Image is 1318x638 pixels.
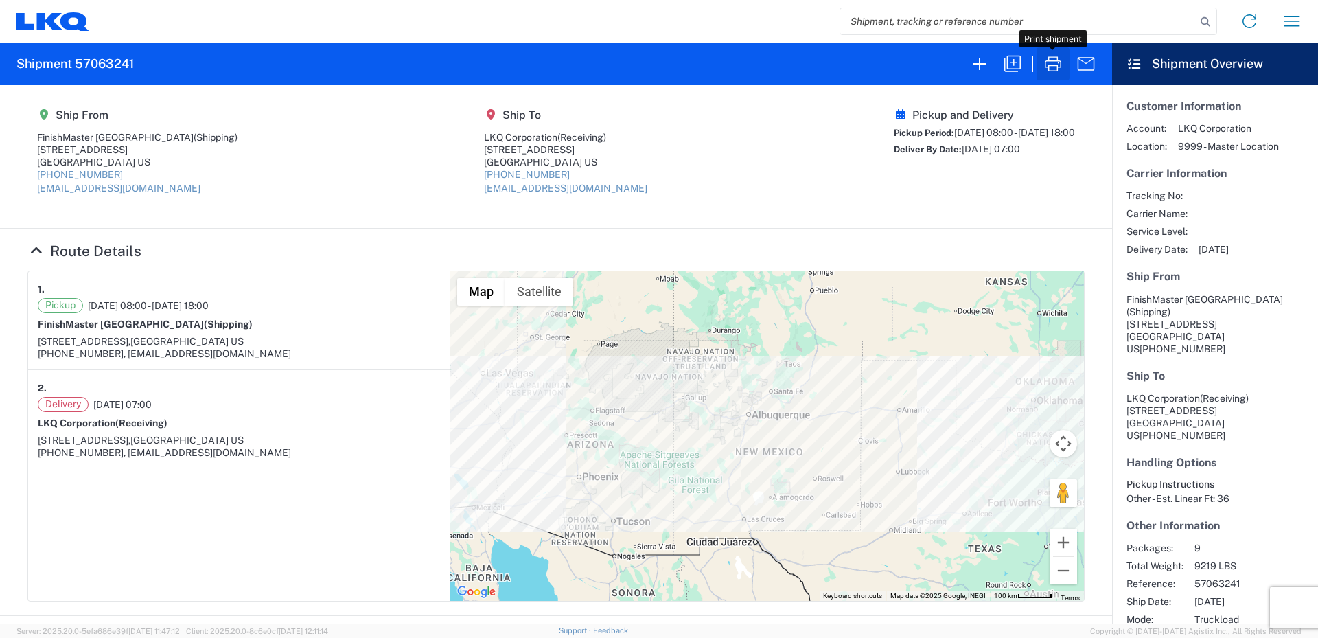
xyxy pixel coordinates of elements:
[1126,294,1283,305] span: FinishMaster [GEOGRAPHIC_DATA]
[454,583,499,601] a: Open this area in Google Maps (opens a new window)
[130,435,244,446] span: [GEOGRAPHIC_DATA] US
[204,319,253,330] span: (Shipping)
[37,169,123,180] a: [PHONE_NUMBER]
[16,627,180,635] span: Server: 2025.20.0-5efa686e39f
[1178,122,1279,135] span: LKQ Corporation
[1178,140,1279,152] span: 9999 - Master Location
[1126,613,1183,626] span: Mode:
[1126,319,1217,330] span: [STREET_ADDRESS]
[1126,270,1304,283] h5: Ship From
[37,144,238,156] div: [STREET_ADDRESS]
[484,144,647,156] div: [STREET_ADDRESS]
[457,278,505,306] button: Show street map
[1126,140,1167,152] span: Location:
[130,336,244,347] span: [GEOGRAPHIC_DATA] US
[38,435,130,446] span: [STREET_ADDRESS],
[1050,557,1077,584] button: Zoom out
[115,418,167,429] span: (Receiving)
[1126,243,1188,255] span: Delivery Date:
[1140,430,1225,441] span: [PHONE_NUMBER]
[840,8,1196,34] input: Shipment, tracking or reference number
[1199,243,1229,255] span: [DATE]
[1126,595,1183,608] span: Ship Date:
[1126,393,1249,416] span: LKQ Corporation [STREET_ADDRESS]
[38,336,130,347] span: [STREET_ADDRESS],
[505,278,573,306] button: Show satellite imagery
[1126,578,1183,590] span: Reference:
[38,380,47,397] strong: 2.
[1126,225,1188,238] span: Service Level:
[1126,392,1304,442] address: [GEOGRAPHIC_DATA] US
[484,156,647,168] div: [GEOGRAPHIC_DATA] US
[37,183,200,194] a: [EMAIL_ADDRESS][DOMAIN_NAME]
[16,56,134,72] h2: Shipment 57063241
[1200,393,1249,404] span: (Receiving)
[88,299,209,312] span: [DATE] 08:00 - [DATE] 18:00
[1140,343,1225,354] span: [PHONE_NUMBER]
[1126,167,1304,180] h5: Carrier Information
[1050,479,1077,507] button: Drag Pegman onto the map to open Street View
[1194,542,1312,554] span: 9
[194,132,238,143] span: (Shipping)
[894,128,954,138] span: Pickup Period:
[37,131,238,144] div: FinishMaster [GEOGRAPHIC_DATA]
[93,398,152,411] span: [DATE] 07:00
[38,319,253,330] strong: FinishMaster [GEOGRAPHIC_DATA]
[962,144,1020,155] span: [DATE] 07:00
[37,156,238,168] div: [GEOGRAPHIC_DATA] US
[1194,560,1312,572] span: 9219 LBS
[1126,542,1183,554] span: Packages:
[38,281,45,298] strong: 1.
[593,626,628,635] a: Feedback
[484,131,647,144] div: LKQ Corporation
[37,109,238,122] h5: Ship From
[1061,594,1080,602] a: Terms
[1126,456,1304,469] h5: Handling Options
[1090,625,1302,637] span: Copyright © [DATE]-[DATE] Agistix Inc., All Rights Reserved
[1194,595,1312,608] span: [DATE]
[990,591,1056,601] button: Map Scale: 100 km per 47 pixels
[1194,578,1312,590] span: 57063241
[454,583,499,601] img: Google
[484,183,647,194] a: [EMAIL_ADDRESS][DOMAIN_NAME]
[994,592,1017,600] span: 100 km
[38,397,89,412] span: Delivery
[279,627,328,635] span: [DATE] 12:11:14
[1050,430,1077,457] button: Map camera controls
[1194,613,1312,626] span: Truckload
[1126,190,1188,202] span: Tracking No:
[1126,100,1304,113] h5: Customer Information
[186,627,328,635] span: Client: 2025.20.0-8c6e0cf
[1050,529,1077,556] button: Zoom in
[1112,43,1318,85] header: Shipment Overview
[27,242,141,260] a: Hide Details
[484,169,570,180] a: [PHONE_NUMBER]
[484,109,647,122] h5: Ship To
[1126,122,1167,135] span: Account:
[1126,306,1170,317] span: (Shipping)
[1126,369,1304,383] h5: Ship To
[894,144,962,155] span: Deliver By Date:
[1126,207,1188,220] span: Carrier Name:
[38,298,83,313] span: Pickup
[1126,293,1304,355] address: [GEOGRAPHIC_DATA] US
[557,132,606,143] span: (Receiving)
[1126,492,1304,505] div: Other - Est. Linear Ft: 36
[890,592,986,600] span: Map data ©2025 Google, INEGI
[894,109,1075,122] h5: Pickup and Delivery
[559,626,593,635] a: Support
[128,627,180,635] span: [DATE] 11:47:12
[1126,519,1304,532] h5: Other Information
[823,591,882,601] button: Keyboard shortcuts
[38,348,441,360] div: [PHONE_NUMBER], [EMAIL_ADDRESS][DOMAIN_NAME]
[1126,479,1304,490] h6: Pickup Instructions
[38,418,167,429] strong: LKQ Corporation
[1126,560,1183,572] span: Total Weight:
[38,446,441,459] div: [PHONE_NUMBER], [EMAIL_ADDRESS][DOMAIN_NAME]
[954,127,1075,138] span: [DATE] 08:00 - [DATE] 18:00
